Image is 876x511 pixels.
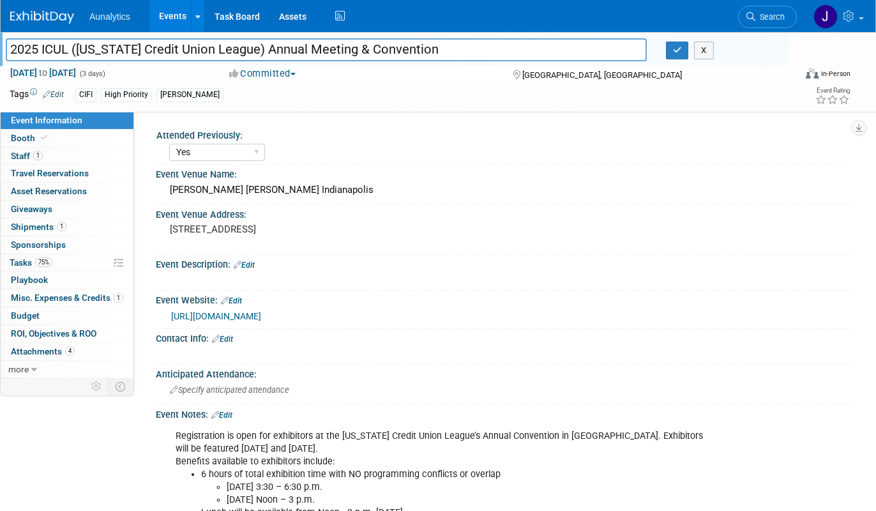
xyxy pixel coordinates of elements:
span: Shipments [11,222,66,232]
span: [DATE] [DATE] [10,67,77,79]
span: Asset Reservations [11,186,87,196]
a: ROI, Objectives & ROO [1,325,133,342]
img: Julie Grisanti-Cieslak [813,4,838,29]
span: Playbook [11,275,48,285]
span: Event Information [11,115,82,125]
div: Event Website: [156,291,850,307]
td: Toggle Event Tabs [108,378,134,395]
span: (3 days) [79,70,105,78]
span: [GEOGRAPHIC_DATA], [GEOGRAPHIC_DATA] [522,70,682,80]
span: Giveaways [11,204,52,214]
span: to [37,68,49,78]
a: Misc. Expenses & Credits1 [1,289,133,307]
span: Travel Reservations [11,168,89,178]
a: Edit [234,261,255,270]
span: Misc. Expenses & Credits [11,293,123,303]
a: Asset Reservations [1,183,133,200]
div: Event Format [727,66,851,86]
a: Giveaways [1,201,133,218]
a: Playbook [1,271,133,289]
div: Anticipated Attendance: [156,365,850,381]
a: Tasks75% [1,254,133,271]
span: Sponsorships [11,240,66,250]
div: Contact Info: [156,329,850,346]
span: ROI, Objectives & ROO [11,328,96,339]
i: Booth reservation complete [41,134,47,141]
span: Attachments [11,346,75,356]
span: Specify anticipated attendance [170,385,289,395]
span: 4 [65,346,75,356]
a: Travel Reservations [1,165,133,182]
a: [URL][DOMAIN_NAME] [171,311,261,321]
div: Event Venue Address: [156,205,850,221]
li: [DATE] Noon – 3 p.m. [227,494,707,507]
li: 6 hours of total exhibition time with NO programming conflicts or overlap [201,468,707,507]
a: Edit [212,335,233,344]
div: CIFI [75,88,96,102]
span: Tasks [10,257,52,268]
div: Event Description: [156,255,850,271]
div: In-Person [820,69,850,79]
div: High Priority [101,88,152,102]
a: Edit [211,411,232,420]
img: ExhibitDay [10,11,74,24]
span: Budget [11,310,40,321]
span: Booth [11,133,50,143]
a: Sponsorships [1,236,133,254]
span: 1 [114,293,123,303]
div: Event Venue Name: [156,165,850,181]
pre: [STREET_ADDRESS] [170,224,431,235]
a: Search [738,6,797,28]
div: Event Rating [815,88,850,94]
td: Personalize Event Tab Strip [86,378,108,395]
a: Event Information [1,112,133,129]
button: X [694,42,714,59]
div: [PERSON_NAME] [PERSON_NAME] Indianapolis [165,180,841,200]
span: 1 [33,151,43,160]
div: Event Notes: [156,405,850,422]
a: Booth [1,130,133,147]
a: Staff1 [1,148,133,165]
div: [PERSON_NAME] [156,88,223,102]
button: Committed [225,67,301,80]
td: Tags [10,88,64,102]
a: Edit [43,90,64,99]
li: [DATE] 3:30 – 6:30 p.m. [227,481,707,494]
span: Search [755,12,785,22]
a: Shipments1 [1,218,133,236]
a: Budget [1,307,133,324]
img: Format-Inperson.png [806,68,819,79]
span: 75% [35,257,52,267]
span: 1 [57,222,66,231]
a: more [1,361,133,378]
a: Attachments4 [1,343,133,360]
span: more [8,364,29,374]
a: Edit [221,296,242,305]
span: Staff [11,151,43,161]
div: Attended Previously: [156,126,845,142]
span: Aunalytics [89,11,130,22]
